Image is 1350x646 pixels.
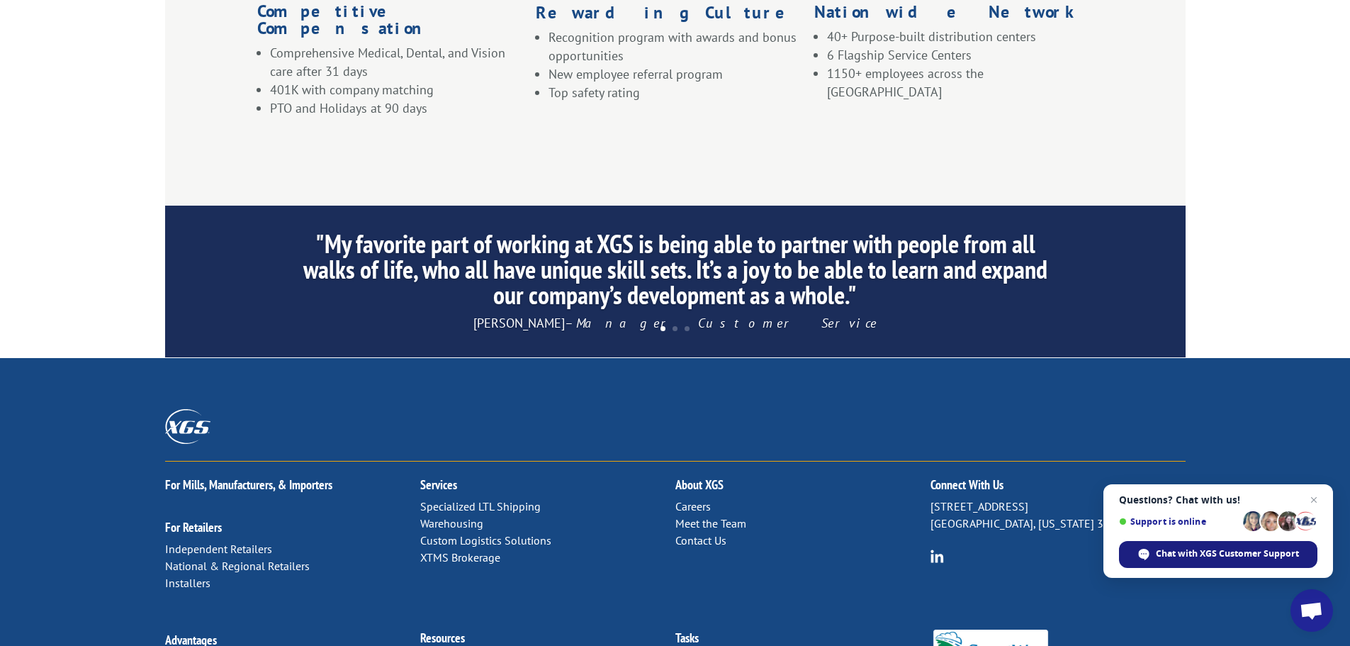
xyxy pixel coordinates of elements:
h2: Connect With Us [930,479,1186,499]
li: Recognition program with awards and bonus opportunities [549,28,804,65]
a: For Mills, Manufacturers, & Importers [165,477,332,493]
li: 6 Flagship Service Centers [827,46,1093,65]
a: 3 [685,326,690,331]
span: Chat with XGS Customer Support [1156,547,1299,560]
li: 401K with company matching [270,81,525,99]
p: [STREET_ADDRESS] [GEOGRAPHIC_DATA], [US_STATE] 37421 [930,499,1186,533]
li: Comprehensive Medical, Dental, and Vision care after 31 days [270,44,525,81]
a: Meet the Team [675,516,746,530]
span: Close chat [1305,491,1322,508]
a: Installers [165,576,210,590]
a: Specialized LTL Shipping [420,499,541,513]
em: Manager Customer Service [576,315,877,331]
h1: Nationwide Network [814,4,1093,28]
h1: Rewarding Culture [536,4,804,28]
span: Support is online [1119,516,1238,527]
a: XTMS Brokerage [420,550,500,564]
p: [PERSON_NAME] [298,315,1052,332]
span: – [565,315,573,331]
a: Independent Retailers [165,542,272,556]
a: Warehousing [420,516,483,530]
img: group-6 [930,550,944,563]
a: Custom Logistics Solutions [420,533,551,547]
a: 2 [673,326,677,331]
a: Careers [675,499,711,513]
img: XGS_Logos_ALL_2024_All_White [165,409,210,444]
li: Top safety rating [549,84,804,102]
div: Chat with XGS Customer Support [1119,541,1317,568]
a: About XGS [675,477,724,493]
li: New employee referral program [549,65,804,84]
li: 1150+ employees across the [GEOGRAPHIC_DATA] [827,65,1093,101]
h1: Competitive Compensation [257,3,525,44]
a: Services [420,477,457,493]
a: Resources [420,630,465,646]
li: 40+ Purpose-built distribution centers [827,28,1093,46]
a: Contact Us [675,533,726,547]
a: National & Regional Retailers [165,559,310,573]
h2: "My favorite part of working at XGS is being able to partner with people from all walks of life, ... [298,231,1052,315]
li: PTO and Holidays at 90 days [270,99,525,118]
a: 1 [660,326,665,331]
div: Open chat [1290,589,1333,632]
span: Questions? Chat with us! [1119,494,1317,506]
a: For Retailers [165,519,222,535]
